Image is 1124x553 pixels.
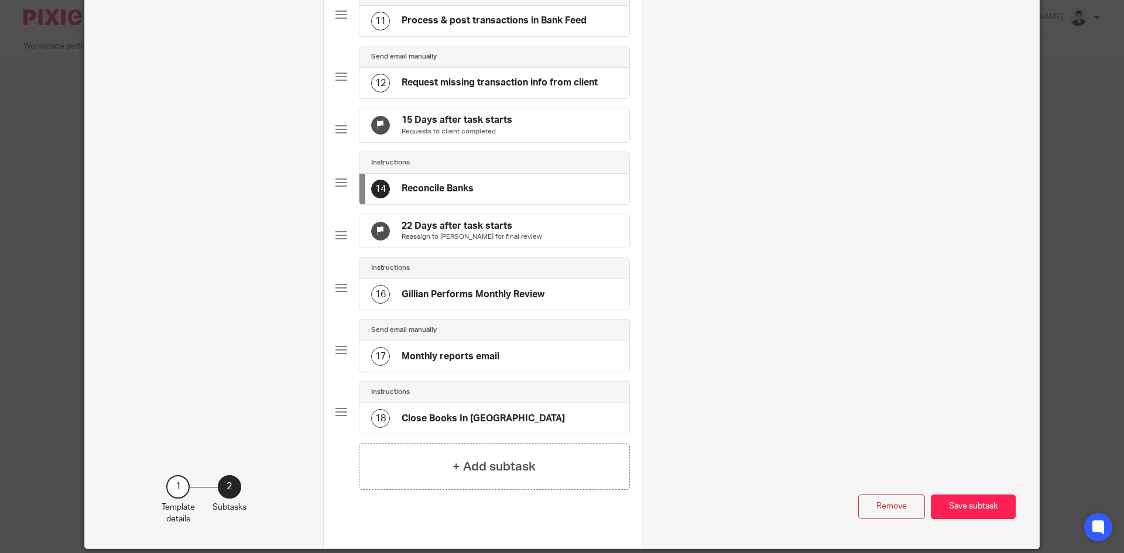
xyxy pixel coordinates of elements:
[402,232,542,242] p: Reassign to [PERSON_NAME] for final review
[402,77,598,89] h4: Request missing transaction info from client
[402,413,565,425] h4: Close Books In [GEOGRAPHIC_DATA]
[858,494,925,520] button: Remove
[166,475,190,499] div: 1
[371,325,437,335] h4: Send email manually
[402,220,542,232] h4: 22 Days after task starts
[371,347,390,366] div: 17
[371,12,390,30] div: 11
[402,183,474,195] h4: Reconcile Banks
[371,52,437,61] h4: Send email manually
[371,409,390,428] div: 18
[402,288,544,301] h4: Gillian Performs Monthly Review
[371,285,390,304] div: 16
[402,114,512,126] h4: 15 Days after task starts
[402,15,587,27] h4: Process & post transactions in Bank Feed
[453,458,536,476] h4: + Add subtask
[213,502,246,513] p: Subtasks
[931,494,1016,520] button: Save subtask
[371,387,410,397] h4: Instructions
[371,263,410,273] h4: Instructions
[402,127,512,136] p: Requests to client completed
[371,180,390,198] div: 14
[162,502,195,525] p: Template details
[402,351,499,363] h4: Monthly reports email
[218,475,241,499] div: 2
[371,158,410,167] h4: Instructions
[371,74,390,92] div: 12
